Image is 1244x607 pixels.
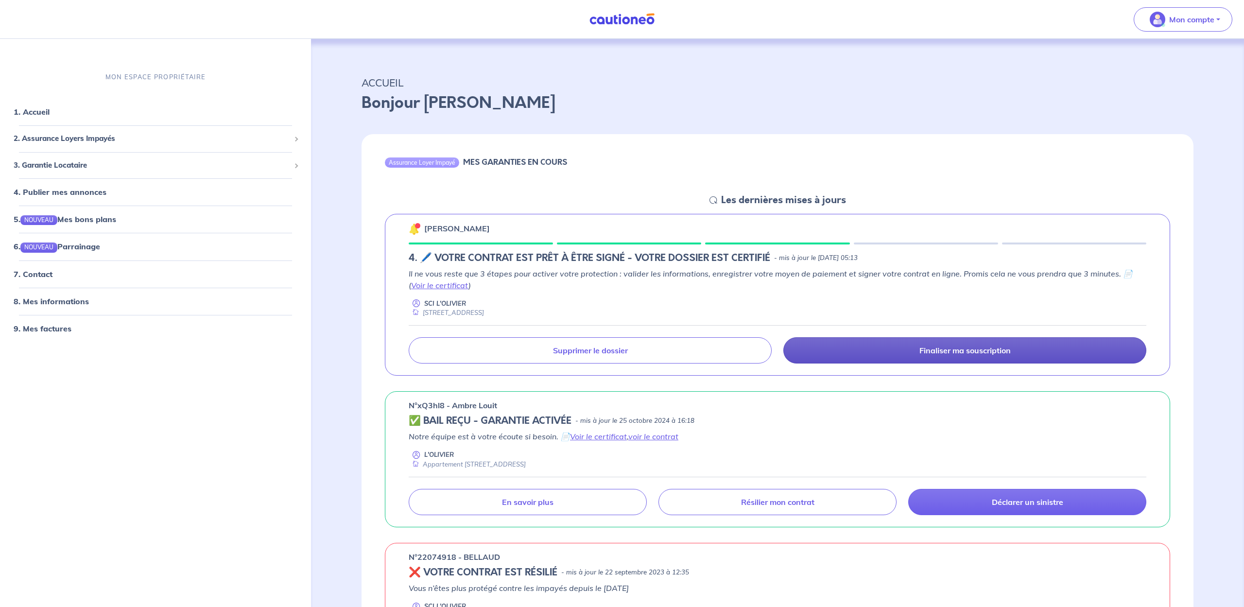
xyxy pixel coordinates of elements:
p: ACCUEIL [362,74,1193,91]
img: Cautioneo [586,13,658,25]
span: 2. Assurance Loyers Impayés [14,133,290,144]
h5: Les dernières mises à jours [721,194,846,206]
div: 6.NOUVEAUParrainage [4,237,307,256]
div: 9. Mes factures [4,318,307,338]
button: illu_account_valid_menu.svgMon compte [1134,7,1232,32]
p: Supprimer le dossier [553,346,628,355]
a: Résilier mon contrat [658,489,897,515]
a: 5.NOUVEAUMes bons plans [14,214,116,224]
p: Finaliser ma souscription [919,346,1011,355]
h5: 4. 🖊️ VOTRE CONTRAT EST PRÊT À ÊTRE SIGNÉ - VOTRE DOSSIER EST CERTIFIÉ [409,252,770,264]
h6: MES GARANTIES EN COURS [463,157,567,167]
h5: ✅ BAIL REÇU - GARANTIE ACTIVÉE [409,415,571,427]
p: L'OLIVIER [424,450,454,459]
a: Voir le certificat [411,280,468,290]
a: Supprimer le dossier [409,337,772,364]
h5: ❌ VOTRE CONTRAT EST RÉSILIÉ [409,567,557,578]
div: 3. Garantie Locataire [4,156,307,175]
a: voir le contrat [628,432,678,441]
div: 7. Contact [4,264,307,283]
a: Déclarer un sinistre [908,489,1146,515]
p: Bonjour [PERSON_NAME] [362,91,1193,115]
a: 7. Contact [14,269,52,278]
p: En savoir plus [502,497,553,507]
div: Appartement [STREET_ADDRESS] [409,460,526,469]
div: state: CONTRACT-INFO-IN-PROGRESS, Context: NEW,CHOOSE-CERTIFICATE,ALONE,LESSOR-DOCUMENTS [409,252,1146,264]
p: Il ne vous reste que 3 étapes pour activer votre protection : valider les informations, enregistr... [409,268,1146,291]
a: 8. Mes informations [14,296,89,306]
span: 3. Garantie Locataire [14,160,290,171]
p: [PERSON_NAME] [424,223,490,234]
div: state: REVOKED, Context: ,MAYBE-CERTIFICATE,,LESSOR-DOCUMENTS,IS-ODEALIM [409,567,1146,578]
a: 1. Accueil [14,107,50,117]
p: Déclarer un sinistre [992,497,1063,507]
p: - mis à jour le 25 octobre 2024 à 16:18 [575,416,694,426]
a: En savoir plus [409,489,647,515]
p: - mis à jour le [DATE] 05:13 [774,253,858,263]
div: 4. Publier mes annonces [4,182,307,202]
div: 5.NOUVEAUMes bons plans [4,209,307,229]
div: 2. Assurance Loyers Impayés [4,129,307,148]
p: - mis à jour le 22 septembre 2023 à 12:35 [561,568,689,577]
p: Notre équipe est à votre écoute si besoin. 📄 , [409,431,1146,442]
div: 8. Mes informations [4,291,307,311]
p: n°22074918 - BELLAUD [409,551,500,563]
a: 4. Publier mes annonces [14,187,106,197]
p: MON ESPACE PROPRIÉTAIRE [105,72,206,82]
a: 9. Mes factures [14,323,71,333]
a: 6.NOUVEAUParrainage [14,242,100,251]
div: state: CONTRACT-VALIDATED, Context: NEW,MAYBE-CERTIFICATE,ALONE,LESSOR-DOCUMENTS [409,415,1146,427]
p: n°xQ3hl8 - Ambre Louit [409,399,497,411]
img: 🔔 [409,223,420,235]
p: Mon compte [1169,14,1214,25]
div: 1. Accueil [4,102,307,121]
a: Voir le certificat [570,432,627,441]
p: SCI L'OLIVIER [424,299,466,308]
p: Vous n’êtes plus protégé contre les impayés depuis le [DATE] [409,582,1146,594]
img: illu_account_valid_menu.svg [1150,12,1165,27]
div: Assurance Loyer Impayé [385,157,459,167]
a: Finaliser ma souscription [783,337,1146,364]
p: Résilier mon contrat [741,497,814,507]
div: [STREET_ADDRESS] [409,308,484,317]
